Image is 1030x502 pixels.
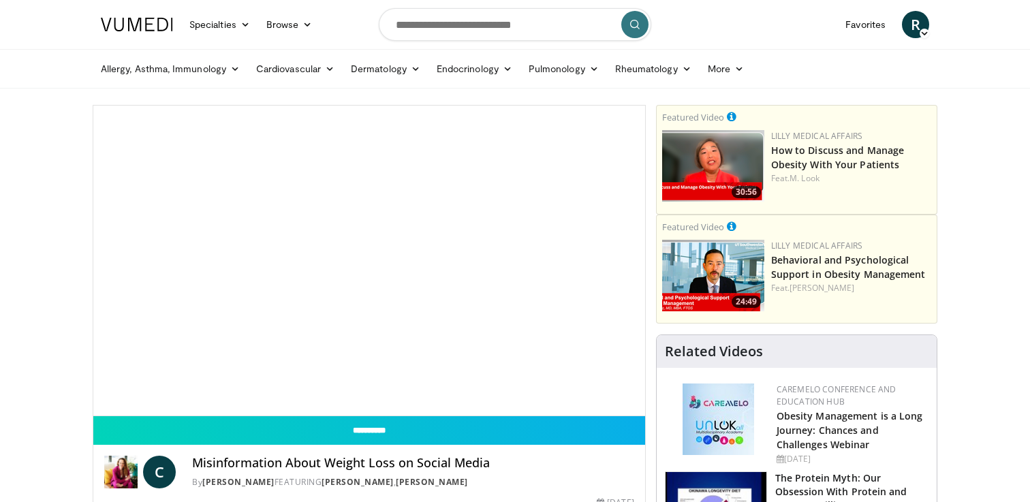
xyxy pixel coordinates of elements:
[771,130,863,142] a: Lilly Medical Affairs
[396,476,468,488] a: [PERSON_NAME]
[143,456,176,488] a: C
[202,476,275,488] a: [PERSON_NAME]
[683,383,754,455] img: 45df64a9-a6de-482c-8a90-ada250f7980c.png.150x105_q85_autocrop_double_scale_upscale_version-0.2.jpg
[902,11,929,38] a: R
[520,55,607,82] a: Pulmonology
[777,409,923,451] a: Obesity Management is a Long Journey: Chances and Challenges Webinar
[771,240,863,251] a: Lilly Medical Affairs
[771,172,931,185] div: Feat.
[343,55,428,82] a: Dermatology
[837,11,894,38] a: Favorites
[607,55,700,82] a: Rheumatology
[192,476,634,488] div: By FEATURING ,
[777,383,896,407] a: CaReMeLO Conference and Education Hub
[662,240,764,311] img: ba3304f6-7838-4e41-9c0f-2e31ebde6754.png.150x105_q85_crop-smart_upscale.png
[379,8,651,41] input: Search topics, interventions
[428,55,520,82] a: Endocrinology
[192,456,634,471] h4: Misinformation About Weight Loss on Social Media
[104,456,138,488] img: Dr. Carolynn Francavilla
[322,476,394,488] a: [PERSON_NAME]
[790,282,854,294] a: [PERSON_NAME]
[777,453,926,465] div: [DATE]
[93,55,248,82] a: Allergy, Asthma, Immunology
[732,296,761,308] span: 24:49
[101,18,173,31] img: VuMedi Logo
[93,106,645,416] video-js: Video Player
[771,282,931,294] div: Feat.
[662,221,724,233] small: Featured Video
[258,11,321,38] a: Browse
[700,55,752,82] a: More
[248,55,343,82] a: Cardiovascular
[662,130,764,202] a: 30:56
[662,130,764,202] img: c98a6a29-1ea0-4bd5-8cf5-4d1e188984a7.png.150x105_q85_crop-smart_upscale.png
[662,111,724,123] small: Featured Video
[665,343,763,360] h4: Related Videos
[181,11,258,38] a: Specialties
[732,186,761,198] span: 30:56
[662,240,764,311] a: 24:49
[771,253,926,281] a: Behavioral and Psychological Support in Obesity Management
[771,144,905,171] a: How to Discuss and Manage Obesity With Your Patients
[790,172,820,184] a: M. Look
